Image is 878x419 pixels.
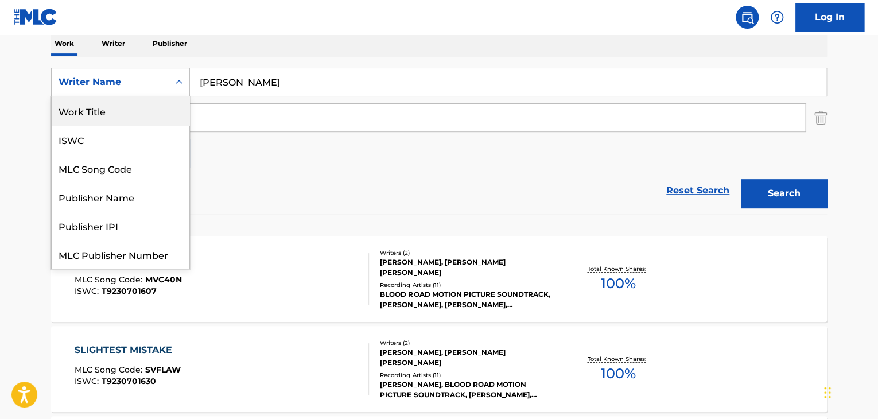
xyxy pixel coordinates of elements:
div: BLOOD ROAD MOTION PICTURE SOUNDTRACK, [PERSON_NAME], [PERSON_NAME], [PERSON_NAME], [PERSON_NAME] [380,289,553,310]
a: SLIGHTEST MISTAKEMLC Song Code:SVFLAWISWC:T9230701630Writers (2)[PERSON_NAME], [PERSON_NAME] [PER... [51,326,827,412]
div: [PERSON_NAME], BLOOD ROAD MOTION PICTURE SOUNDTRACK, [PERSON_NAME], [PERSON_NAME], [PERSON_NAME] [380,379,553,400]
span: ISWC : [75,286,102,296]
img: search [740,10,754,24]
span: T9230701607 [102,286,157,296]
span: MVC40N [145,274,182,285]
iframe: Chat Widget [821,364,878,419]
div: Writer Name [59,75,162,89]
span: ISWC : [75,376,102,386]
a: Public Search [736,6,759,29]
img: MLC Logo [14,9,58,25]
div: [PERSON_NAME], [PERSON_NAME] [PERSON_NAME] [380,347,553,368]
div: Writers ( 2 ) [380,249,553,257]
button: Search [741,179,827,208]
div: Help [766,6,788,29]
form: Search Form [51,68,827,214]
div: MLC Song Code [52,154,189,183]
p: Work [51,32,77,56]
a: Reset Search [661,178,735,203]
p: Publisher [149,32,191,56]
div: [PERSON_NAME], [PERSON_NAME] [PERSON_NAME] [380,257,553,278]
img: Delete Criterion [814,103,827,132]
span: 100 % [600,273,635,294]
div: Writers ( 2 ) [380,339,553,347]
span: T9230701630 [102,376,156,386]
div: Drag [824,375,831,410]
div: Publisher Name [52,183,189,211]
span: 100 % [600,363,635,384]
div: ISWC [52,125,189,154]
div: SLIGHTEST MISTAKE [75,343,181,357]
img: help [770,10,784,24]
span: MLC Song Code : [75,274,145,285]
span: MLC Song Code : [75,364,145,375]
div: Recording Artists ( 11 ) [380,281,553,289]
p: Total Known Shares: [587,265,648,273]
a: MONUMENTMLC Song Code:MVC40NISWC:T9230701607Writers (2)[PERSON_NAME], [PERSON_NAME] [PERSON_NAME]... [51,236,827,322]
a: Log In [795,3,864,32]
span: SVFLAW [145,364,181,375]
div: Recording Artists ( 11 ) [380,371,553,379]
p: Writer [98,32,129,56]
div: MLC Publisher Number [52,240,189,269]
div: Publisher IPI [52,211,189,240]
p: Total Known Shares: [587,355,648,363]
div: Work Title [52,96,189,125]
